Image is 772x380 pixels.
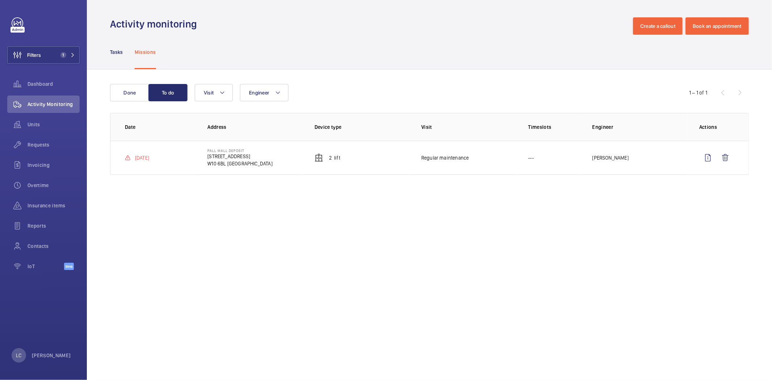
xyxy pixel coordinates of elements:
p: [DATE] [135,154,149,161]
button: Book an appointment [685,17,749,35]
div: 1 – 1 of 1 [689,89,707,96]
span: Visit [204,90,214,96]
p: LC [16,352,21,359]
p: Regular maintenance [421,154,469,161]
span: Reports [28,222,80,229]
span: Beta [64,263,74,270]
span: Requests [28,141,80,148]
button: Filters1 [7,46,80,64]
img: elevator.svg [315,153,323,162]
p: [STREET_ADDRESS] [207,153,273,160]
p: Engineer [592,123,688,131]
span: Invoicing [28,161,80,169]
span: Contacts [28,242,80,250]
span: Filters [27,51,41,59]
button: Done [110,84,149,101]
p: Actions [699,123,734,131]
h1: Activity monitoring [110,17,201,31]
span: Engineer [249,90,269,96]
p: 2 Lift [329,154,340,161]
span: Activity Monitoring [28,101,80,108]
p: Tasks [110,48,123,56]
p: --- [528,154,534,161]
p: [PERSON_NAME] [32,352,71,359]
p: Missions [135,48,156,56]
button: To do [148,84,187,101]
p: Address [207,123,303,131]
button: Engineer [240,84,288,101]
p: Timeslots [528,123,581,131]
button: Create a callout [633,17,683,35]
p: Device type [315,123,410,131]
span: Units [28,121,80,128]
p: Pall Mall Deposit [207,148,273,153]
p: [PERSON_NAME] [592,154,629,161]
span: Insurance items [28,202,80,209]
p: W10 6BL [GEOGRAPHIC_DATA] [207,160,273,167]
span: IoT [28,263,64,270]
span: 1 [60,52,66,58]
p: Visit [421,123,516,131]
button: Visit [195,84,233,101]
span: Dashboard [28,80,80,88]
p: Date [125,123,196,131]
span: Overtime [28,182,80,189]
